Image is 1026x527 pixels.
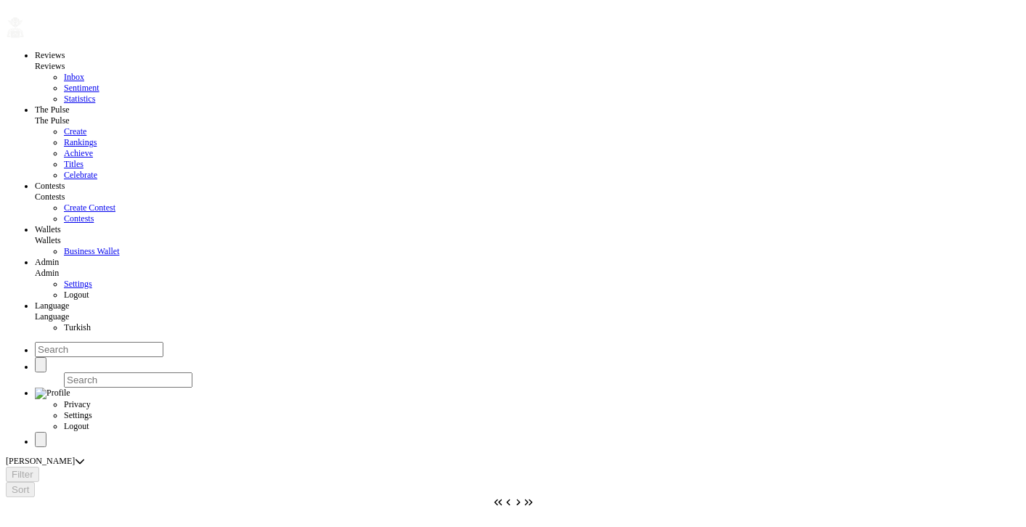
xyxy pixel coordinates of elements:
span: Contests [35,192,65,202]
a: Wallets [35,224,61,234]
a: Create [64,126,86,136]
a: Reviews [35,50,65,60]
a: Business Wallet [64,246,119,256]
input: Search [64,372,192,388]
a: Language [35,301,69,311]
a: Contests [35,181,65,191]
a: Statistics [64,94,95,104]
button: First Page [493,497,503,507]
a: The Pulse [35,105,70,115]
span: Logout [64,290,89,300]
img: ReviewElf Logo [6,17,25,38]
span: Wallets [35,235,61,245]
a: Rankings [64,137,97,147]
img: Profile [35,388,70,399]
a: Sentiment [64,83,99,93]
span: Turkish [64,322,91,332]
button: Last Page [524,497,534,507]
a: Admin [35,257,59,267]
button: Previous Page [503,497,513,507]
a: Celebrate [64,170,97,180]
span: Privacy [64,399,91,409]
a: Titles [64,159,84,169]
button: Next Page [513,497,524,507]
span: Admin [35,268,59,278]
a: Achieve [64,148,93,158]
a: Contests [64,213,94,224]
a: Settings [64,279,92,289]
a: Create Contest [64,203,115,213]
a: Inbox [64,72,84,82]
span: Logout [64,421,89,431]
span: Settings [64,410,92,420]
span: Reviews [35,61,65,71]
span: Language [35,311,69,322]
span: The Pulse [35,115,70,126]
input: Search [35,342,163,357]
